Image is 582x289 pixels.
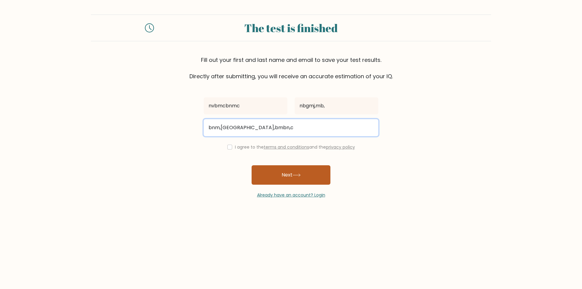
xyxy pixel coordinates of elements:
[204,97,287,114] input: First name
[326,144,355,150] a: privacy policy
[204,119,378,136] input: Email
[257,192,325,198] a: Already have an account? Login
[295,97,378,114] input: Last name
[264,144,309,150] a: terms and conditions
[252,165,330,185] button: Next
[235,144,355,150] label: I agree to the and the
[161,20,421,36] div: The test is finished
[91,56,491,80] div: Fill out your first and last name and email to save your test results. Directly after submitting,...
